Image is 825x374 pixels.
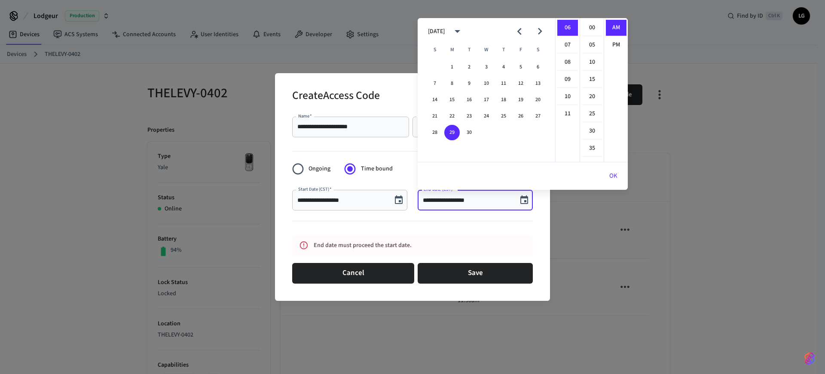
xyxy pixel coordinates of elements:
button: 29 [444,125,460,140]
span: Time bound [361,164,393,173]
button: Choose date, selected date is Sep 29, 2025 [516,192,533,209]
li: PM [606,37,626,53]
button: 25 [496,108,511,124]
button: 3 [479,59,494,75]
button: Next month [530,21,550,41]
span: Ongoing [309,164,330,173]
button: 23 [461,108,477,124]
li: 10 hours [557,89,578,105]
button: 16 [461,92,477,108]
button: 19 [513,92,529,108]
button: 20 [530,92,546,108]
li: AM [606,20,626,36]
div: End date must proceed the start date. [314,238,495,253]
div: [DATE] [428,27,445,36]
button: 18 [496,92,511,108]
button: 7 [427,76,443,91]
ul: Select hours [556,18,580,162]
ul: Select meridiem [604,18,628,162]
ul: Select minutes [580,18,604,162]
button: 26 [513,108,529,124]
li: 40 minutes [582,158,602,174]
button: 13 [530,76,546,91]
button: 27 [530,108,546,124]
button: Previous month [509,21,529,41]
button: OK [599,166,628,186]
li: 15 minutes [582,71,602,88]
button: 17 [479,92,494,108]
span: Monday [444,41,460,59]
button: 1 [444,59,460,75]
button: calendar view is open, switch to year view [447,21,467,41]
button: 30 [461,125,477,140]
button: 6 [530,59,546,75]
button: 10 [479,76,494,91]
button: 12 [513,76,529,91]
li: 6 hours [557,20,578,36]
button: 15 [444,92,460,108]
button: 24 [479,108,494,124]
h2: Create Access Code [292,83,380,110]
button: 8 [444,76,460,91]
li: 5 minutes [582,37,602,53]
li: 8 hours [557,54,578,71]
button: 11 [496,76,511,91]
button: 2 [461,59,477,75]
span: Wednesday [479,41,494,59]
button: 9 [461,76,477,91]
button: 28 [427,125,443,140]
button: 5 [513,59,529,75]
li: 0 minutes [582,20,602,36]
li: 11 hours [557,106,578,122]
span: Sunday [427,41,443,59]
li: 10 minutes [582,54,602,71]
button: Cancel [292,263,414,284]
button: Choose date, selected date is Oct 1, 2025 [390,192,407,209]
img: SeamLogoGradient.69752ec5.svg [804,352,815,365]
button: 4 [496,59,511,75]
span: Friday [513,41,529,59]
label: Name [298,113,312,119]
label: Start Date (CST) [298,186,331,192]
button: 14 [427,92,443,108]
li: 30 minutes [582,123,602,139]
span: Thursday [496,41,511,59]
span: Saturday [530,41,546,59]
li: 9 hours [557,71,578,88]
span: Tuesday [461,41,477,59]
button: 21 [427,108,443,124]
li: 20 minutes [582,89,602,105]
li: 25 minutes [582,106,602,122]
li: 7 hours [557,37,578,53]
button: Save [418,263,533,284]
button: 22 [444,108,460,124]
li: 35 minutes [582,140,602,157]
